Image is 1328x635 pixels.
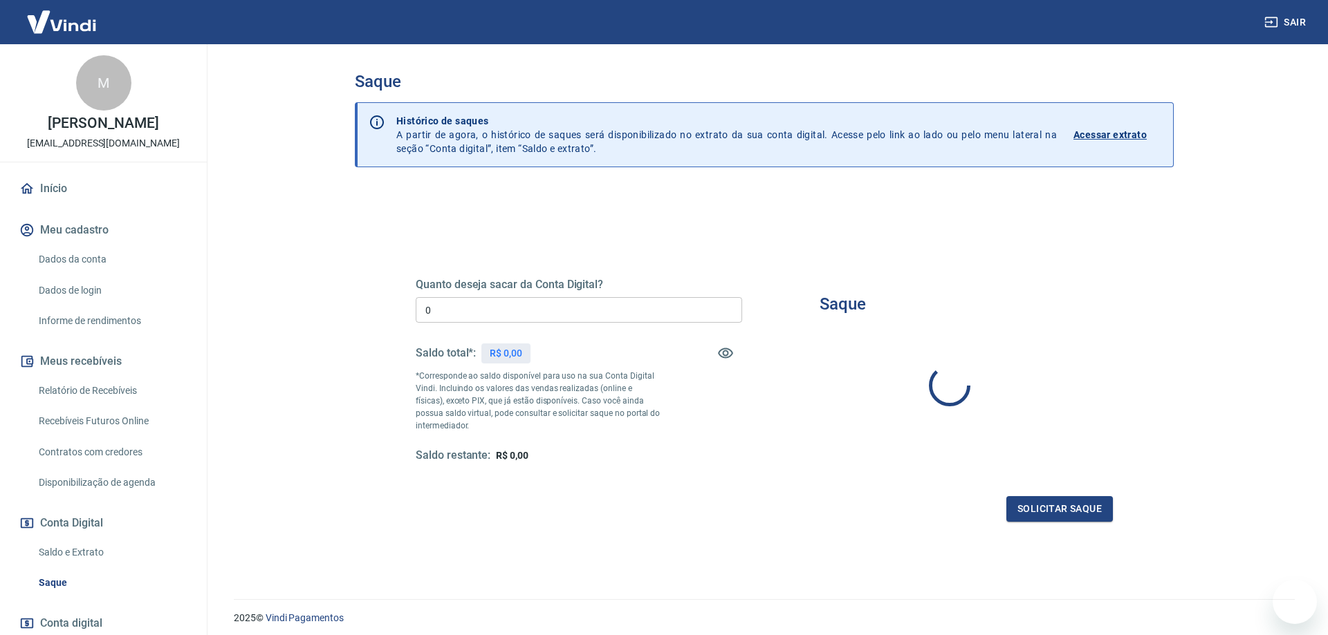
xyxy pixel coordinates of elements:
[17,215,190,245] button: Meu cadastro
[33,276,190,305] a: Dados de login
[396,114,1057,155] p: A partir de agora, o histórico de saques será disponibilizado no extrato da sua conta digital. Ac...
[1073,114,1162,155] a: Acessar extrato
[76,55,131,111] div: M
[416,370,661,432] p: *Corresponde ao saldo disponível para uso na sua Conta Digital Vindi. Incluindo os valores das ve...
[33,407,190,435] a: Recebíveis Futuros Online
[17,508,190,538] button: Conta Digital
[416,346,476,360] h5: Saldo total*:
[396,114,1057,128] p: Histórico de saques
[1273,580,1317,624] iframe: Botão para abrir a janela de mensagens
[416,448,490,463] h5: Saldo restante:
[33,245,190,274] a: Dados da conta
[234,611,1295,625] p: 2025 ©
[490,346,522,361] p: R$ 0,00
[33,569,190,597] a: Saque
[266,612,344,623] a: Vindi Pagamentos
[17,1,107,43] img: Vindi
[1006,496,1113,522] button: Solicitar saque
[33,538,190,567] a: Saldo e Extrato
[33,468,190,497] a: Disponibilização de agenda
[40,614,102,633] span: Conta digital
[820,294,866,314] h3: Saque
[17,173,190,204] a: Início
[33,307,190,335] a: Informe de rendimentos
[416,278,742,292] h5: Quanto deseja sacar da Conta Digital?
[48,116,158,131] p: [PERSON_NAME]
[496,450,528,461] span: R$ 0,00
[33,438,190,466] a: Contratos com credores
[1262,10,1311,35] button: Sair
[17,346,190,377] button: Meus recebíveis
[355,72,1174,91] h3: Saque
[27,136,180,151] p: [EMAIL_ADDRESS][DOMAIN_NAME]
[33,377,190,405] a: Relatório de Recebíveis
[1073,128,1147,142] p: Acessar extrato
